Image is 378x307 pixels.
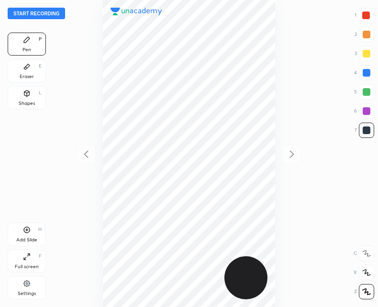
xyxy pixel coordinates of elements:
div: Eraser [20,74,34,79]
div: 3 [355,46,374,61]
div: 1 [355,8,374,23]
div: F [39,254,42,259]
div: 4 [354,65,374,80]
div: Shapes [19,101,35,106]
div: Full screen [15,264,39,269]
img: logo.38c385cc.svg [111,8,162,15]
div: H [38,227,42,232]
div: Pen [22,47,31,52]
div: E [39,64,42,68]
div: 5 [354,84,374,100]
div: Add Slide [16,238,37,242]
div: P [39,37,42,42]
div: 6 [354,103,374,119]
div: C [354,246,374,261]
div: L [39,91,42,95]
div: 2 [355,27,374,42]
button: Start recording [8,8,65,19]
div: Z [354,284,374,299]
div: X [354,265,374,280]
div: Settings [18,291,36,296]
div: 7 [355,123,374,138]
